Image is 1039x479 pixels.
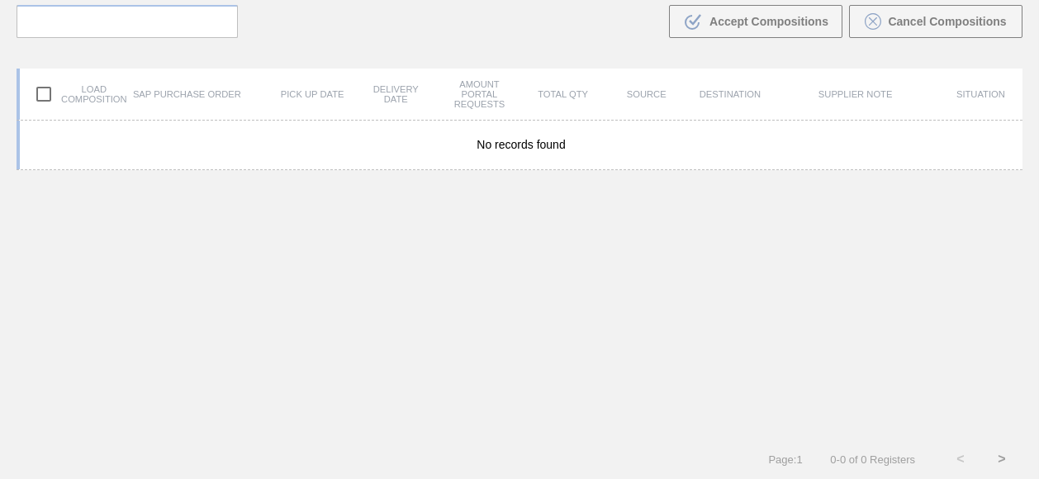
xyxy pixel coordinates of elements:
[771,89,938,99] div: Supplier Note
[438,79,521,109] div: Amount Portal Requests
[888,15,1006,28] span: Cancel Compositions
[354,84,438,104] div: Delivery Date
[849,5,1022,38] button: Cancel Compositions
[669,5,842,38] button: Accept Compositions
[521,89,605,99] div: Total Qty
[768,453,802,466] span: Page : 1
[103,89,270,99] div: SAP Purchase Order
[939,89,1022,99] div: Situation
[605,89,688,99] div: Source
[271,89,354,99] div: Pick up Date
[688,89,771,99] div: Destination
[828,453,915,466] span: 0 - 0 of 0 Registers
[20,77,103,111] div: Load composition
[477,138,565,151] span: No records found
[709,15,828,28] span: Accept Compositions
